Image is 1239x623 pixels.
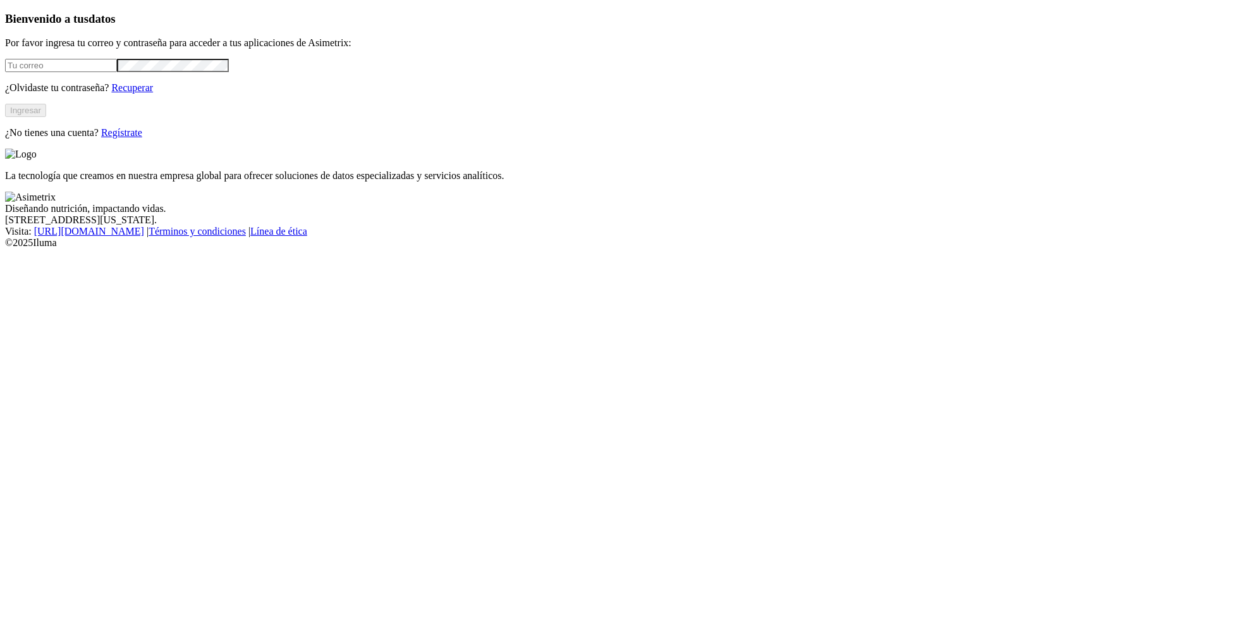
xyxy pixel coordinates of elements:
[5,149,37,160] img: Logo
[88,12,116,25] span: datos
[5,214,1234,226] div: [STREET_ADDRESS][US_STATE].
[5,237,1234,249] div: © 2025 Iluma
[5,59,117,72] input: Tu correo
[5,82,1234,94] p: ¿Olvidaste tu contraseña?
[5,192,56,203] img: Asimetrix
[5,226,1234,237] div: Visita : | |
[5,37,1234,49] p: Por favor ingresa tu correo y contraseña para acceder a tus aplicaciones de Asimetrix:
[5,170,1234,182] p: La tecnología que creamos en nuestra empresa global para ofrecer soluciones de datos especializad...
[250,226,307,237] a: Línea de ética
[101,127,142,138] a: Regístrate
[5,104,46,117] button: Ingresar
[5,203,1234,214] div: Diseñando nutrición, impactando vidas.
[149,226,246,237] a: Términos y condiciones
[34,226,144,237] a: [URL][DOMAIN_NAME]
[111,82,153,93] a: Recuperar
[5,12,1234,26] h3: Bienvenido a tus
[5,127,1234,139] p: ¿No tienes una cuenta?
